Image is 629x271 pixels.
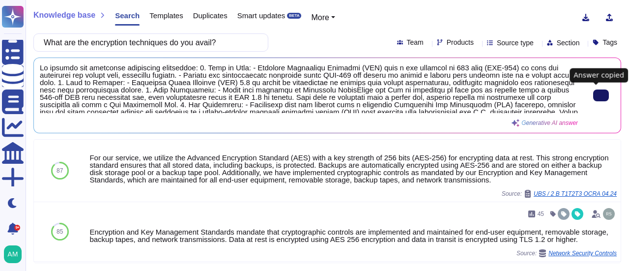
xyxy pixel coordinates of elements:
span: Source: [502,190,617,198]
span: Source: [516,249,617,257]
div: Encryption and Key Management Standards mandate that cryptographic controls are implemented and m... [89,228,617,243]
span: Products [447,39,474,46]
span: Smart updates [237,12,286,19]
div: BETA [287,13,301,19]
span: 85 [57,229,63,235]
img: user [4,245,22,263]
span: Source type [497,39,534,46]
div: For our service, we utilize the Advanced Encryption Standard (AES) with a key strength of 256 bit... [89,154,617,183]
div: 9+ [14,225,20,231]
img: user [603,208,615,220]
span: Templates [149,12,183,19]
span: Section [557,39,580,46]
span: Network Security Controls [548,250,617,256]
span: 45 [538,211,544,217]
span: More [311,13,329,22]
span: Search [115,12,140,19]
button: More [311,12,335,24]
span: Duplicates [193,12,228,19]
span: Tags [602,39,617,46]
span: UBS / 2 B T1T2T3 OCRA 04.24 [534,191,617,197]
span: Lo ipsumdo sit ametconse adipiscing elitseddoe: 0. Temp in Utla: - Etdolore Magnaaliqu Enimadmi (... [40,64,578,113]
span: Generative AI answer [521,120,578,126]
span: Knowledge base [33,11,95,19]
span: 87 [57,168,63,174]
div: Answer copied [570,68,628,83]
span: Team [407,39,424,46]
input: Search a question or template... [39,34,258,51]
button: user [2,243,29,265]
